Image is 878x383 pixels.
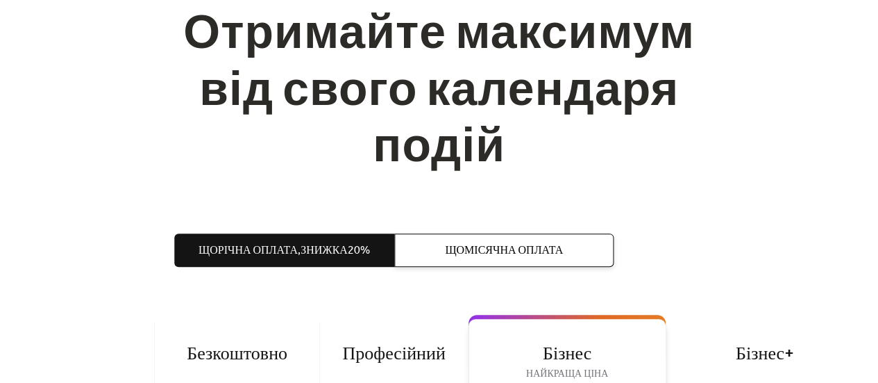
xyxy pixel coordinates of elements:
font: Безкоштовно [187,337,287,372]
font: Щомісячна оплата [446,240,564,261]
button: Щомісячна оплата [394,234,614,267]
font: Професійний [342,337,445,372]
font: знижка [301,240,348,261]
font: Бізнес [543,337,591,372]
button: Щорічна оплата,знижка20% [174,234,394,267]
font: 20% [348,240,370,261]
font: Щорічна оплата, [199,240,301,261]
font: Бізнес+ [736,337,794,372]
